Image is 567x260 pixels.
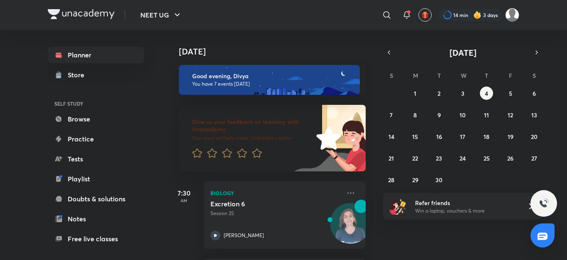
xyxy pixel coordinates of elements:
img: avatar [421,11,429,19]
abbr: September 10, 2025 [459,111,466,119]
button: September 7, 2025 [385,108,398,121]
abbr: September 8, 2025 [413,111,417,119]
h5: Excretion 6 [210,200,314,208]
button: September 17, 2025 [456,130,469,143]
span: [DATE] [450,47,477,58]
p: [PERSON_NAME] [224,232,264,239]
abbr: September 27, 2025 [531,154,537,162]
button: September 28, 2025 [385,173,398,186]
abbr: Thursday [485,72,488,79]
abbr: September 14, 2025 [389,133,394,141]
abbr: September 9, 2025 [437,111,441,119]
abbr: September 22, 2025 [412,154,418,162]
abbr: September 16, 2025 [436,133,442,141]
abbr: September 26, 2025 [507,154,513,162]
abbr: September 25, 2025 [484,154,490,162]
a: Tests [48,151,144,167]
abbr: Monday [413,72,418,79]
abbr: September 2, 2025 [437,89,440,97]
p: Your word will help make Unacademy better [192,135,313,141]
a: Notes [48,210,144,227]
div: Store [68,70,89,80]
img: referral [390,198,406,215]
abbr: September 18, 2025 [484,133,489,141]
abbr: September 30, 2025 [435,176,442,184]
button: September 25, 2025 [480,151,493,165]
abbr: September 21, 2025 [389,154,394,162]
abbr: Saturday [533,72,536,79]
abbr: September 7, 2025 [390,111,393,119]
abbr: September 5, 2025 [509,89,512,97]
abbr: Sunday [390,72,393,79]
abbr: September 24, 2025 [459,154,466,162]
button: September 2, 2025 [433,87,446,100]
a: Company Logo [48,9,115,21]
button: September 13, 2025 [528,108,541,121]
p: Win a laptop, vouchers & more [415,207,517,215]
button: September 16, 2025 [433,130,446,143]
abbr: September 23, 2025 [436,154,442,162]
button: September 1, 2025 [408,87,422,100]
button: September 18, 2025 [480,130,493,143]
abbr: September 20, 2025 [531,133,538,141]
button: September 30, 2025 [433,173,446,186]
a: Free live classes [48,230,144,247]
button: September 15, 2025 [408,130,422,143]
button: September 5, 2025 [504,87,517,100]
button: September 3, 2025 [456,87,469,100]
img: feedback_image [288,105,366,171]
p: Biology [210,188,341,198]
button: September 22, 2025 [408,151,422,165]
button: September 27, 2025 [528,151,541,165]
img: ttu [539,198,549,208]
button: September 8, 2025 [408,108,422,121]
a: Store [48,67,144,83]
button: NEET UG [135,7,187,23]
abbr: September 4, 2025 [485,89,488,97]
img: Company Logo [48,9,115,19]
abbr: September 17, 2025 [460,133,465,141]
button: September 26, 2025 [504,151,517,165]
h5: 7:30 [167,188,200,198]
a: Practice [48,131,144,147]
button: September 10, 2025 [456,108,469,121]
button: September 9, 2025 [433,108,446,121]
button: September 29, 2025 [408,173,422,186]
p: Session 25 [210,210,341,217]
abbr: Friday [509,72,512,79]
button: September 19, 2025 [504,130,517,143]
button: September 11, 2025 [480,108,493,121]
h6: SELF STUDY [48,97,144,111]
abbr: September 6, 2025 [533,89,536,97]
button: September 23, 2025 [433,151,446,165]
abbr: September 3, 2025 [461,89,464,97]
p: AM [167,198,200,203]
abbr: Wednesday [461,72,467,79]
p: You have 7 events [DATE] [192,81,352,87]
img: Divya rakesh [505,8,519,22]
a: Planner [48,47,144,63]
button: September 4, 2025 [480,87,493,100]
abbr: September 1, 2025 [414,89,416,97]
abbr: Tuesday [437,72,441,79]
abbr: September 12, 2025 [508,111,513,119]
h6: Give us your feedback on learning with Unacademy [192,118,313,133]
a: Browse [48,111,144,127]
button: September 20, 2025 [528,130,541,143]
h4: [DATE] [179,47,374,57]
button: avatar [418,8,432,22]
button: September 6, 2025 [528,87,541,100]
button: September 24, 2025 [456,151,469,165]
a: Playlist [48,171,144,187]
abbr: September 29, 2025 [412,176,418,184]
button: September 21, 2025 [385,151,398,165]
a: Doubts & solutions [48,191,144,207]
img: evening [179,65,360,95]
abbr: September 28, 2025 [388,176,394,184]
abbr: September 13, 2025 [531,111,537,119]
button: September 14, 2025 [385,130,398,143]
img: streak [473,11,481,19]
img: Avatar [330,208,370,248]
button: [DATE] [395,47,531,58]
abbr: September 11, 2025 [484,111,489,119]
